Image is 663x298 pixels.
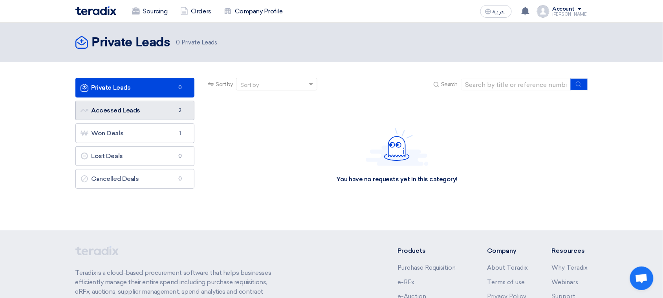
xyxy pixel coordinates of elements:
input: Search by title or reference number [461,79,571,90]
span: 2 [175,107,185,114]
div: You have no requests yet in this category! [336,175,458,184]
a: Company Profile [218,3,289,20]
a: Orders [174,3,218,20]
span: 1 [175,129,185,137]
a: e-RFx [397,279,414,286]
div: Sort by [240,81,259,89]
a: Sourcing [126,3,174,20]
span: العربية [493,9,507,15]
span: Search [441,80,458,88]
img: profile_test.png [537,5,549,18]
span: 0 [175,152,185,160]
a: About Teradix [487,264,528,271]
a: Why Teradix [552,264,588,271]
span: 0 [175,84,185,92]
a: Lost Deals0 [75,146,195,166]
a: Webinars [552,279,579,286]
span: Private Leads [176,38,217,47]
button: العربية [480,5,512,18]
a: Open chat [630,267,654,290]
a: Terms of use [487,279,525,286]
div: Account [553,6,575,13]
a: Cancelled Deals0 [75,169,195,189]
div: [PERSON_NAME] [553,12,588,17]
span: 0 [176,39,180,46]
li: Company [487,246,528,256]
img: Hello [366,128,429,166]
a: Private Leads0 [75,78,195,97]
h2: Private Leads [92,35,170,51]
a: Won Deals1 [75,123,195,143]
img: Teradix logo [75,6,116,15]
a: Accessed Leads2 [75,101,195,120]
a: Purchase Requisition [397,264,456,271]
span: 0 [175,175,185,183]
span: Sort by [216,80,233,88]
li: Products [397,246,464,256]
li: Resources [552,246,588,256]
